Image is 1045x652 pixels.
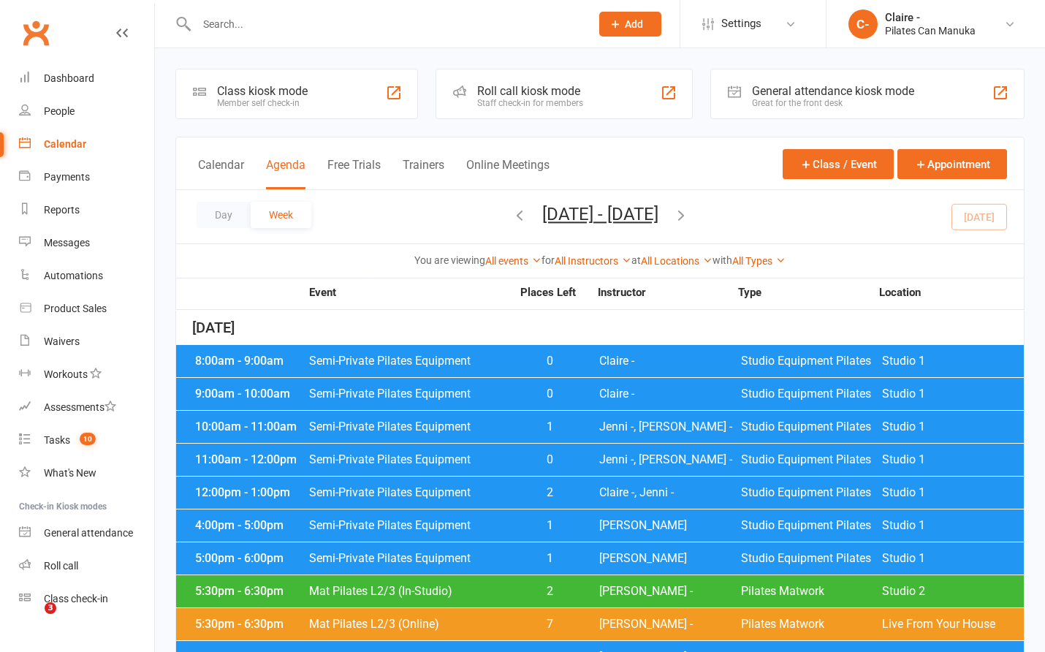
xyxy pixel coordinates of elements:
[19,128,154,161] a: Calendar
[882,520,1024,531] span: Studio 1
[80,433,96,445] span: 10
[512,454,588,466] span: 0
[44,303,107,314] div: Product Sales
[19,517,154,550] a: General attendance kiosk mode
[44,138,86,150] div: Calendar
[738,287,879,298] strong: Type
[44,527,133,539] div: General attendance
[176,311,1024,345] div: [DATE]
[15,602,50,637] iframe: Intercom live chat
[308,454,512,466] span: Semi-Private Pilates Equipment
[752,98,914,108] div: Great for the front desk
[308,287,510,298] strong: Event
[741,355,883,367] span: Studio Equipment Pilates
[45,602,56,614] span: 3
[741,454,883,466] span: Studio Equipment Pilates
[485,255,541,267] a: All events
[44,467,96,479] div: What's New
[191,388,308,400] div: 9:00am - 10:00am
[44,434,70,446] div: Tasks
[541,254,555,266] strong: for
[741,520,883,531] span: Studio Equipment Pilates
[542,204,658,224] button: [DATE] - [DATE]
[512,618,588,630] span: 7
[191,520,308,531] div: 4:00pm - 5:00pm
[477,98,583,108] div: Staff check-in for members
[641,255,712,267] a: All Locations
[308,585,512,597] span: Mat Pilates L2/3 (In-Studio)
[19,583,154,615] a: Class kiosk mode
[327,158,381,189] button: Free Trials
[198,158,244,189] button: Calendar
[882,454,1024,466] span: Studio 1
[19,259,154,292] a: Automations
[19,292,154,325] a: Product Sales
[414,254,485,266] strong: You are viewing
[882,553,1024,564] span: Studio 1
[44,560,78,572] div: Roll call
[266,158,305,189] button: Agenda
[44,270,103,281] div: Automations
[879,287,1020,298] strong: Location
[308,487,512,499] span: Semi-Private Pilates Equipment
[19,325,154,358] a: Waivers
[403,158,444,189] button: Trainers
[19,62,154,95] a: Dashboard
[741,487,883,499] span: Studio Equipment Pilates
[19,550,154,583] a: Roll call
[512,553,588,564] span: 1
[848,10,878,39] div: C-
[631,254,641,266] strong: at
[625,18,643,30] span: Add
[308,421,512,433] span: Semi-Private Pilates Equipment
[191,553,308,564] div: 5:00pm - 6:00pm
[44,368,88,380] div: Workouts
[308,388,512,400] span: Semi-Private Pilates Equipment
[512,520,588,531] span: 1
[44,171,90,183] div: Payments
[44,237,90,249] div: Messages
[882,421,1024,433] span: Studio 1
[885,11,976,24] div: Claire -
[19,457,154,490] a: What's New
[308,553,512,564] span: Semi-Private Pilates Equipment
[44,401,116,413] div: Assessments
[217,84,308,98] div: Class kiosk mode
[19,227,154,259] a: Messages
[599,454,741,466] span: Jenni -, [PERSON_NAME] -
[512,421,588,433] span: 1
[512,355,588,367] span: 0
[192,14,580,34] input: Search...
[197,202,251,228] button: Day
[512,487,588,499] span: 2
[191,421,308,433] div: 10:00am - 11:00am
[466,158,550,189] button: Online Meetings
[191,618,308,630] div: 5:30pm - 6:30pm
[217,98,308,108] div: Member self check-in
[741,585,883,597] span: Pilates Matwork
[599,585,741,597] span: [PERSON_NAME] -
[512,585,588,597] span: 2
[308,618,512,630] span: Mat Pilates L2/3 (Online)
[741,421,883,433] span: Studio Equipment Pilates
[599,487,741,499] span: Claire -, Jenni -
[599,12,661,37] button: Add
[721,7,761,40] span: Settings
[882,487,1024,499] span: Studio 1
[19,194,154,227] a: Reports
[512,388,588,400] span: 0
[741,553,883,564] span: Studio Equipment Pilates
[882,355,1024,367] span: Studio 1
[44,204,80,216] div: Reports
[251,202,311,228] button: Week
[191,487,308,499] div: 12:00pm - 1:00pm
[308,520,512,531] span: Semi-Private Pilates Equipment
[897,149,1007,179] button: Appointment
[882,388,1024,400] span: Studio 1
[599,553,741,564] span: [PERSON_NAME]
[18,15,54,51] a: Clubworx
[19,161,154,194] a: Payments
[599,355,741,367] span: Claire -
[477,84,583,98] div: Roll call kiosk mode
[191,454,308,466] div: 11:00am - 12:00pm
